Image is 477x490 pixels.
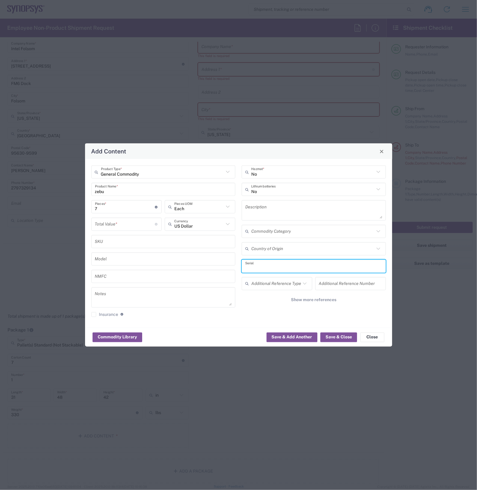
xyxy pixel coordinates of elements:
[320,332,357,342] button: Save & Close
[91,312,118,317] label: Insurance
[93,332,142,342] button: Commodity Library
[291,297,336,303] span: Show more references
[267,332,317,342] button: Save & Add Another
[91,147,126,156] h4: Add Content
[378,147,386,156] button: Close
[360,332,384,342] button: Close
